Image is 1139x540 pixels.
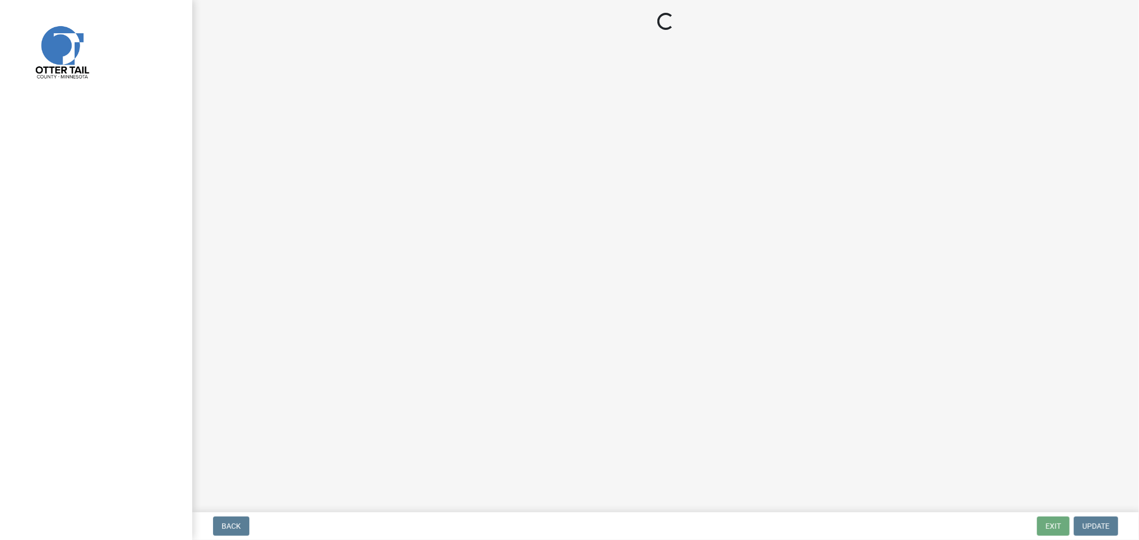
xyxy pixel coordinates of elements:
button: Exit [1037,517,1070,536]
span: Back [222,522,241,530]
button: Update [1074,517,1118,536]
span: Update [1082,522,1110,530]
img: Otter Tail County, Minnesota [21,11,101,91]
button: Back [213,517,249,536]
